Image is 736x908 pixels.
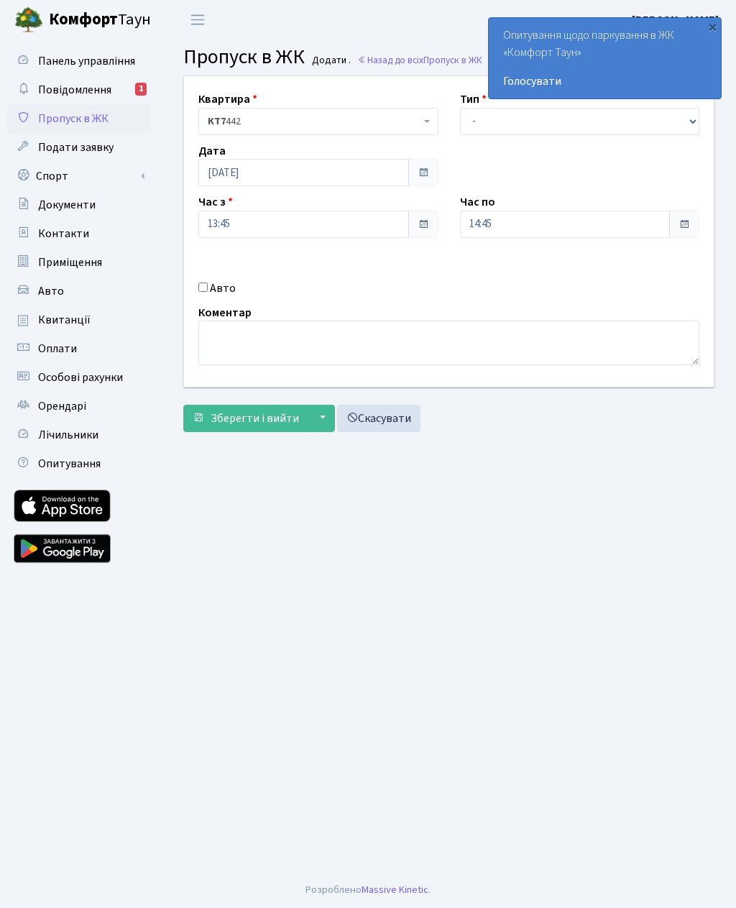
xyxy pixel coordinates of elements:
label: Дата [198,142,226,159]
span: Документи [38,197,96,213]
a: Massive Kinetic [362,882,428,897]
span: Таун [49,8,151,32]
span: Панель управління [38,53,135,69]
span: Опитування [38,456,101,472]
a: Квитанції [7,306,151,334]
div: × [705,19,719,34]
img: logo.png [14,6,43,35]
a: Документи [7,191,151,219]
a: Лічильники [7,421,151,449]
div: Розроблено . [305,882,431,898]
label: Коментар [198,303,252,321]
label: Тип [460,91,487,108]
label: Авто [210,279,236,296]
span: Повідомлення [38,82,111,98]
a: Панель управління [7,47,151,75]
button: Переключити навігацію [180,8,216,32]
a: Контакти [7,219,151,248]
a: Оплати [7,334,151,363]
small: Додати . [309,55,351,67]
span: Авто [38,283,64,299]
a: Скасувати [337,405,420,432]
a: Особові рахунки [7,363,151,392]
a: Спорт [7,162,151,191]
b: Комфорт [49,8,118,31]
span: <b>КТ7</b>&nbsp;&nbsp;&nbsp;442 [198,108,438,135]
span: Особові рахунки [38,370,123,385]
span: Оплати [38,341,77,357]
span: Орендарі [38,398,86,414]
span: Зберегти і вийти [211,411,299,426]
label: Час по [460,193,495,211]
a: Голосувати [503,73,707,90]
b: КТ7 [208,114,226,129]
a: Назад до всіхПропуск в ЖК [357,53,482,67]
label: Час з [198,193,233,211]
span: Пропуск в ЖК [38,111,109,127]
span: Контакти [38,226,89,242]
a: Подати заявку [7,133,151,162]
button: Зберегти і вийти [183,405,308,432]
span: <b>КТ7</b>&nbsp;&nbsp;&nbsp;442 [208,114,420,129]
a: Повідомлення1 [7,75,151,104]
span: Пропуск в ЖК [183,42,305,71]
span: Приміщення [38,254,102,270]
span: Лічильники [38,427,98,443]
a: Опитування [7,449,151,478]
a: Авто [7,277,151,306]
a: Пропуск в ЖК [7,104,151,133]
span: Подати заявку [38,139,114,155]
b: [PERSON_NAME] [632,12,719,28]
span: Квитанції [38,312,91,328]
a: Приміщення [7,248,151,277]
div: 1 [135,83,147,96]
a: Орендарі [7,392,151,421]
a: [PERSON_NAME] [632,12,719,29]
span: Пропуск в ЖК [423,53,482,67]
div: Опитування щодо паркування в ЖК «Комфорт Таун» [489,18,721,98]
label: Квартира [198,91,257,108]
